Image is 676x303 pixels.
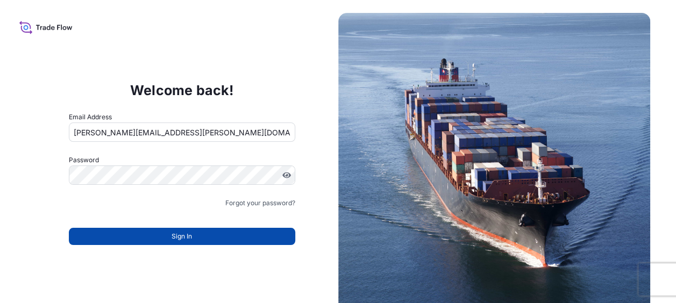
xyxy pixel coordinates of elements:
input: example@gmail.com [69,122,295,142]
span: Sign In [172,231,192,242]
button: Show password [282,171,291,179]
label: Password [69,155,295,165]
button: Sign In [69,228,295,245]
a: Forgot your password? [225,198,295,208]
p: Welcome back! [130,82,234,99]
label: Email Address [69,112,112,122]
